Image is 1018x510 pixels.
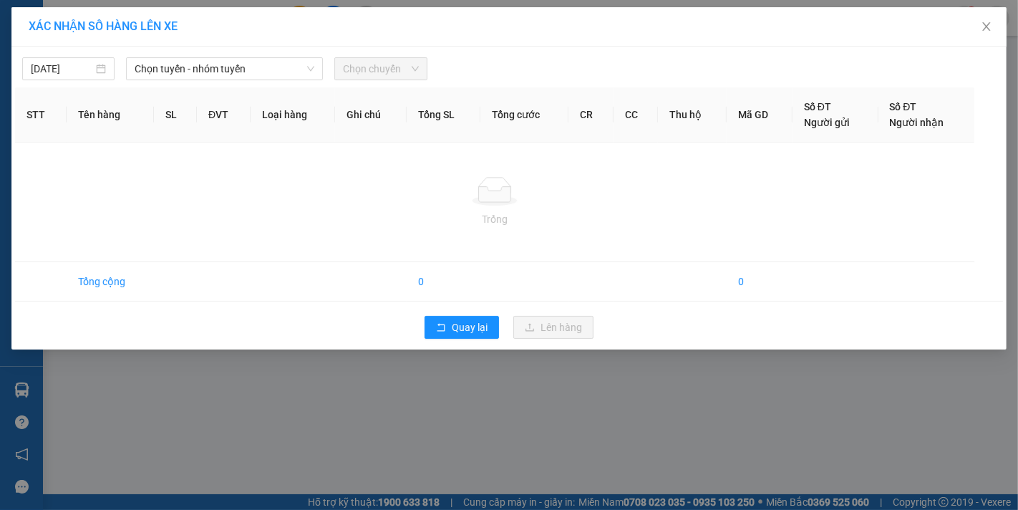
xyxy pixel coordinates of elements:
span: Người gửi [804,117,850,128]
input: 14/09/2025 [31,61,93,77]
span: rollback [436,322,446,334]
th: Mã GD [727,87,792,143]
span: Quay lại [452,319,488,335]
span: Số ĐT [804,101,831,112]
span: Số ĐT [890,101,917,112]
span: Chọn tuyến - nhóm tuyến [135,58,314,80]
td: 0 [407,262,480,302]
th: Loại hàng [251,87,335,143]
th: Tổng cước [480,87,568,143]
button: rollbackQuay lại [425,316,499,339]
span: close [981,21,992,32]
th: Thu hộ [658,87,727,143]
b: [PERSON_NAME] [18,92,81,160]
th: ĐVT [197,87,251,143]
td: 0 [727,262,792,302]
span: XÁC NHẬN SỐ HÀNG LÊN XE [29,19,178,33]
th: SL [154,87,197,143]
li: (c) 2017 [120,68,197,86]
th: CR [568,87,613,143]
div: Trống [26,211,963,227]
th: CC [614,87,658,143]
b: [DOMAIN_NAME] [120,54,197,66]
th: Tên hàng [67,87,154,143]
img: logo.jpg [155,18,190,52]
th: STT [15,87,67,143]
button: Close [966,7,1007,47]
td: Tổng cộng [67,262,154,302]
span: down [306,64,315,73]
span: Người nhận [890,117,944,128]
th: Tổng SL [407,87,480,143]
button: uploadLên hàng [513,316,593,339]
span: Chọn chuyến [343,58,418,80]
th: Ghi chú [335,87,407,143]
b: Gửi khách hàng [88,21,142,88]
